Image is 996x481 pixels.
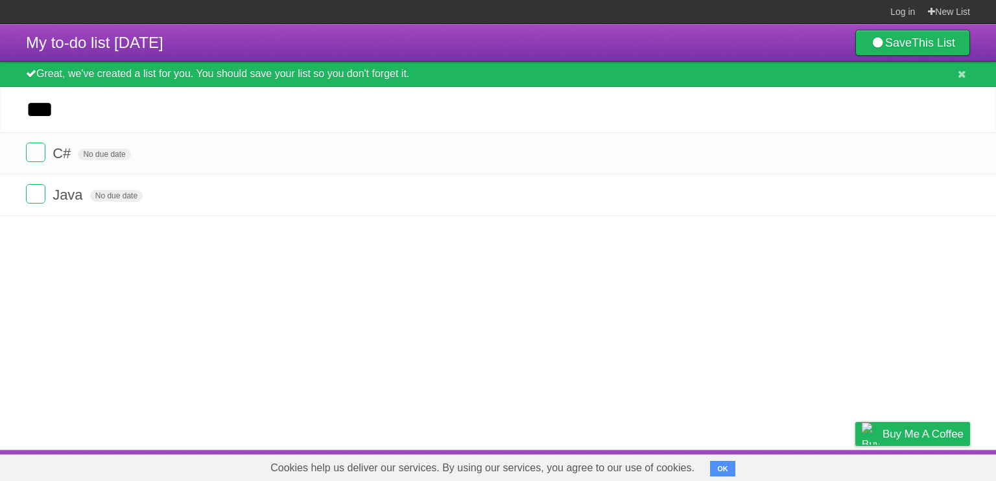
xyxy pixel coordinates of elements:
a: Terms [794,453,823,478]
a: Suggest a feature [888,453,970,478]
a: SaveThis List [855,30,970,56]
label: Done [26,184,45,204]
a: About [683,453,710,478]
span: My to-do list [DATE] [26,34,163,51]
span: Buy me a coffee [883,423,964,445]
span: No due date [90,190,143,202]
span: C# [53,145,74,161]
a: Privacy [838,453,872,478]
span: No due date [78,148,130,160]
b: This List [912,36,955,49]
label: Done [26,143,45,162]
span: Java [53,187,86,203]
img: Buy me a coffee [862,423,879,445]
span: Cookies help us deliver our services. By using our services, you agree to our use of cookies. [257,455,707,481]
button: OK [710,461,735,476]
a: Buy me a coffee [855,422,970,446]
a: Developers [726,453,778,478]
